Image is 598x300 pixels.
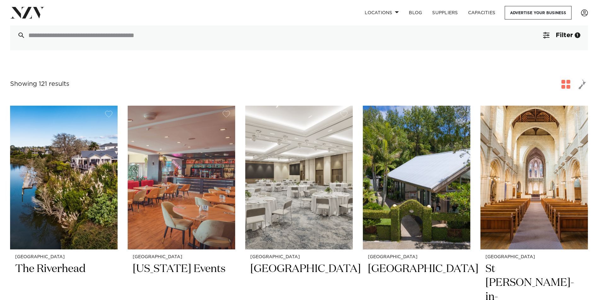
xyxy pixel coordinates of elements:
[536,20,588,50] button: Filter1
[128,106,235,249] img: Dining area at Texas Events in Auckland
[575,32,580,38] div: 1
[360,6,404,19] a: Locations
[250,255,348,259] small: [GEOGRAPHIC_DATA]
[463,6,501,19] a: Capacities
[556,32,573,38] span: Filter
[10,7,44,18] img: nzv-logo.png
[485,255,583,259] small: [GEOGRAPHIC_DATA]
[15,255,113,259] small: [GEOGRAPHIC_DATA]
[133,255,230,259] small: [GEOGRAPHIC_DATA]
[427,6,463,19] a: SUPPLIERS
[505,6,572,19] a: Advertise your business
[404,6,427,19] a: BLOG
[368,255,465,259] small: [GEOGRAPHIC_DATA]
[10,79,69,89] div: Showing 121 results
